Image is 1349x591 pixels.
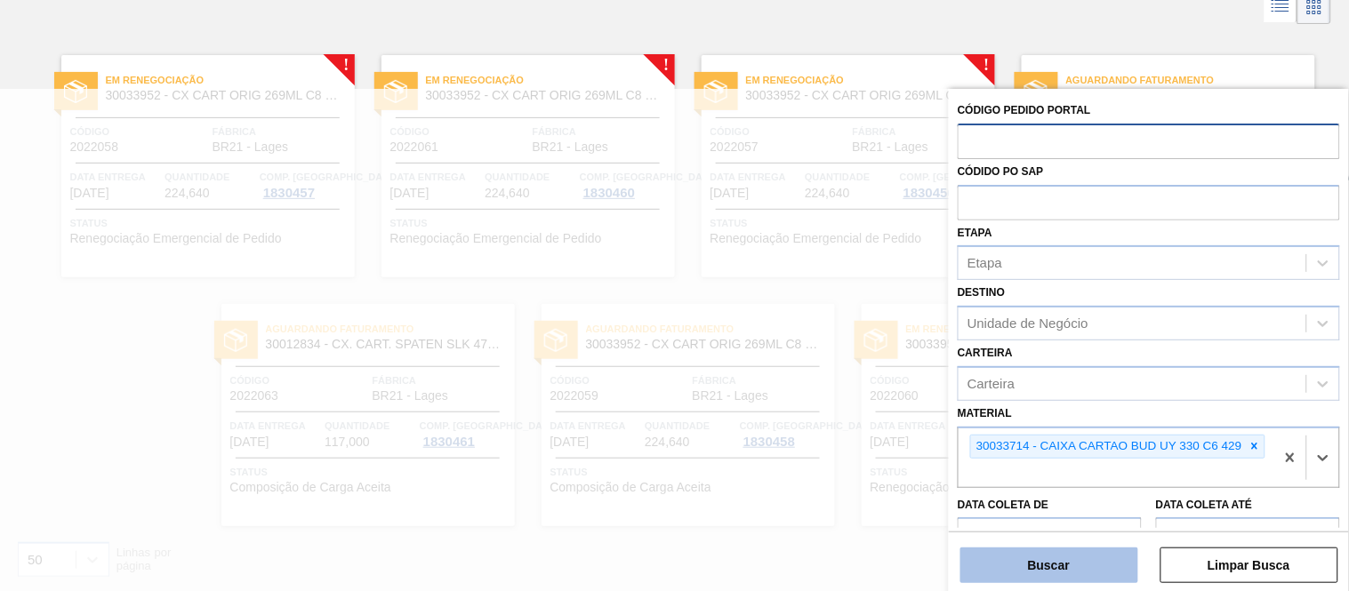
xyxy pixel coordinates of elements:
img: status [384,80,407,103]
label: Etapa [958,227,992,239]
div: Etapa [968,256,1002,271]
div: Unidade de Negócio [968,316,1088,331]
img: status [704,80,727,103]
div: Carteira [968,376,1015,391]
input: dd/mm/yyyy [958,517,1142,553]
label: Destino [958,286,1005,299]
a: statusAguardando Faturamento30033952 - CX CART ORIG 269ML C8 GPI NIV24Código2023285FábricaBR21 - ... [995,55,1315,277]
label: Códido PO SAP [958,165,1044,178]
img: status [1024,80,1048,103]
span: Aguardando Faturamento [1066,71,1315,89]
div: 30033714 - CAIXA CARTAO BUD UY 330 C6 429 [971,435,1245,458]
label: Código Pedido Portal [958,104,1091,116]
label: Data coleta de [958,499,1048,511]
span: Em renegociação [426,71,675,89]
span: Em renegociação [746,71,995,89]
a: !statusEm renegociação30033952 - CX CART ORIG 269ML C8 GPI NIV24Código2022058FábricaBR21 - LagesD... [35,55,355,277]
label: Material [958,407,1012,419]
label: Data coleta até [1156,499,1252,511]
img: status [64,80,87,103]
span: Em renegociação [106,71,355,89]
label: Carteira [958,347,1013,359]
a: !statusEm renegociação30033952 - CX CART ORIG 269ML C8 GPI NIV24Código2022061FábricaBR21 - LagesD... [355,55,675,277]
a: !statusEm renegociação30033952 - CX CART ORIG 269ML C8 GPI NIV24Código2022057FábricaBR21 - LagesD... [675,55,995,277]
input: dd/mm/yyyy [1156,517,1340,553]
